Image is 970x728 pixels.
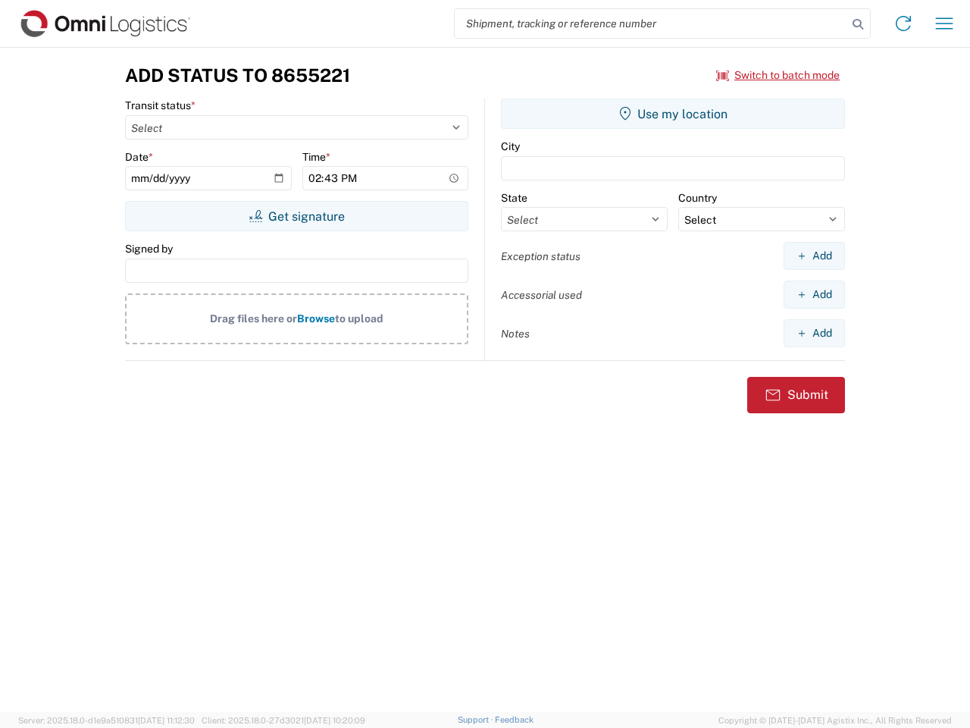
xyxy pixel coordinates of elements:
[784,319,845,347] button: Add
[501,288,582,302] label: Accessorial used
[458,715,496,724] a: Support
[335,312,383,325] span: to upload
[125,201,468,231] button: Get signature
[747,377,845,413] button: Submit
[716,63,840,88] button: Switch to batch mode
[501,191,527,205] label: State
[302,150,330,164] label: Time
[18,716,195,725] span: Server: 2025.18.0-d1e9a510831
[202,716,365,725] span: Client: 2025.18.0-27d3021
[501,249,580,263] label: Exception status
[138,716,195,725] span: [DATE] 11:12:30
[125,242,173,256] label: Signed by
[210,312,297,325] span: Drag files here or
[718,714,952,727] span: Copyright © [DATE]-[DATE] Agistix Inc., All Rights Reserved
[495,715,533,724] a: Feedback
[125,64,350,86] h3: Add Status to 8655221
[304,716,365,725] span: [DATE] 10:20:09
[455,9,847,38] input: Shipment, tracking or reference number
[297,312,335,325] span: Browse
[501,327,530,340] label: Notes
[125,99,196,112] label: Transit status
[678,191,717,205] label: Country
[501,99,845,129] button: Use my location
[784,242,845,270] button: Add
[125,150,153,164] label: Date
[784,281,845,309] button: Add
[501,140,520,153] label: City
